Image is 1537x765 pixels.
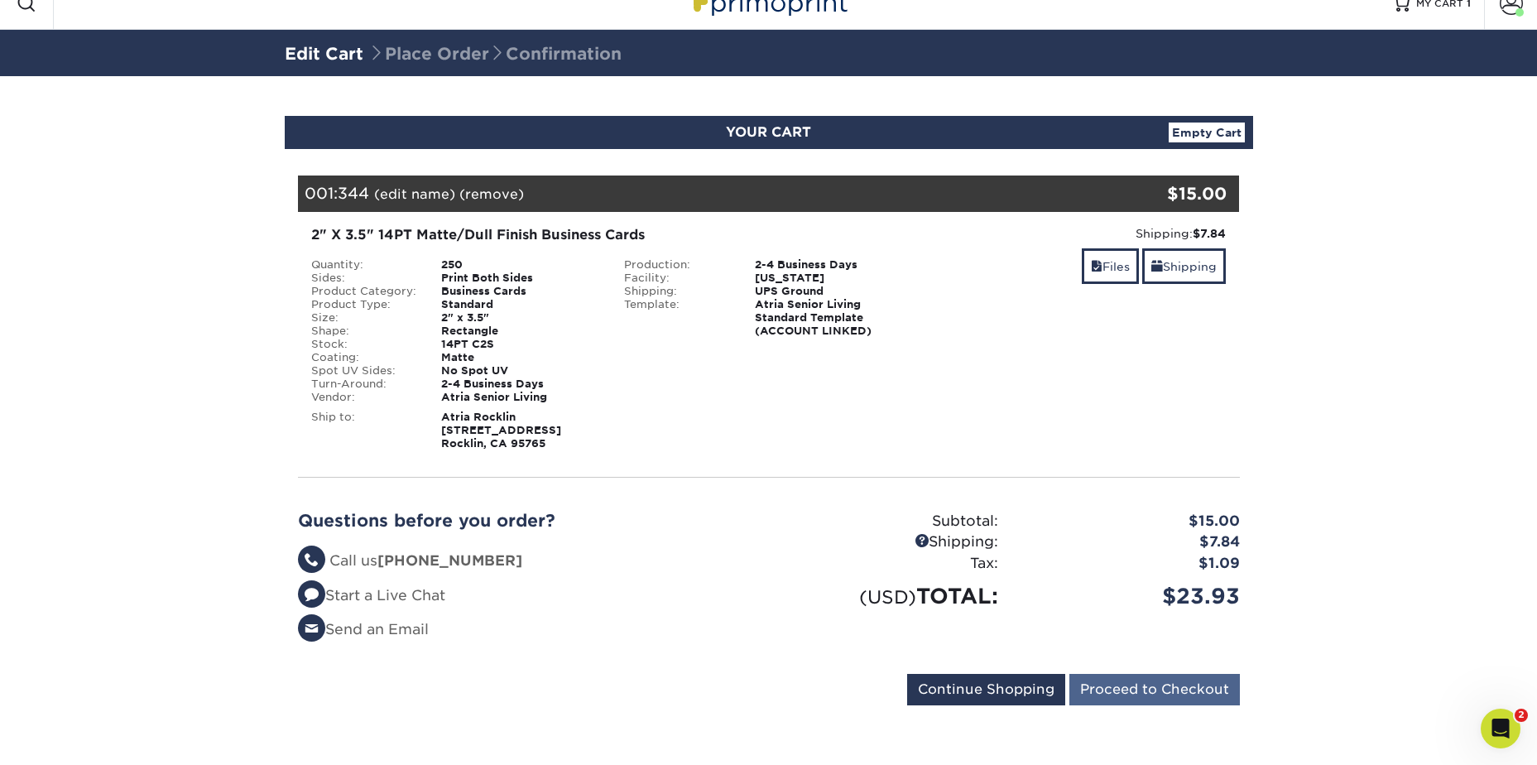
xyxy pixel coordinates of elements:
span: files [1091,260,1102,273]
div: Coating: [299,351,430,364]
div: Tax: [769,553,1011,575]
div: Shape: [299,325,430,338]
div: UPS Ground [742,285,925,298]
div: 250 [429,258,612,272]
div: [US_STATE] [742,272,925,285]
li: Call us [298,551,756,572]
span: YOUR CART [726,124,811,140]
div: TOTAL: [769,580,1011,612]
div: Size: [299,311,430,325]
div: Spot UV Sides: [299,364,430,378]
div: 2" X 3.5" 14PT Matte/Dull Finish Business Cards [311,225,913,245]
span: Place Order Confirmation [368,44,622,64]
input: Continue Shopping [907,674,1065,705]
a: Start a Live Chat [298,587,445,604]
div: Sides: [299,272,430,285]
span: 344 [338,184,369,202]
div: Subtotal: [769,511,1011,532]
a: Send an Email [298,621,429,637]
div: Facility: [612,272,742,285]
strong: Atria Rocklin [STREET_ADDRESS] Rocklin, CA 95765 [441,411,561,450]
div: Atria Senior Living Standard Template (ACCOUNT LINKED) [742,298,925,338]
div: Atria Senior Living [429,391,612,404]
div: $15.00 [1011,511,1252,532]
div: 2" x 3.5" [429,311,612,325]
div: Vendor: [299,391,430,404]
div: Ship to: [299,411,430,450]
div: Product Category: [299,285,430,298]
span: 2 [1515,709,1528,722]
a: (remove) [459,186,524,202]
a: Shipping [1142,248,1226,284]
div: Production: [612,258,742,272]
div: 2-4 Business Days [742,258,925,272]
div: Shipping: [769,532,1011,553]
div: Matte [429,351,612,364]
div: $23.93 [1011,580,1252,612]
div: $1.09 [1011,553,1252,575]
div: 2-4 Business Days [429,378,612,391]
div: Quantity: [299,258,430,272]
strong: $7.84 [1193,227,1226,240]
div: Turn-Around: [299,378,430,391]
div: 001: [298,176,1083,212]
a: Files [1082,248,1139,284]
div: $15.00 [1083,181,1227,206]
div: $7.84 [1011,532,1252,553]
div: Stock: [299,338,430,351]
div: 14PT C2S [429,338,612,351]
a: Empty Cart [1169,123,1245,142]
div: Shipping: [938,225,1227,242]
strong: [PHONE_NUMBER] [377,552,522,569]
h2: Questions before you order? [298,511,756,531]
a: Edit Cart [285,44,363,64]
a: (edit name) [374,186,455,202]
div: Print Both Sides [429,272,612,285]
div: Business Cards [429,285,612,298]
div: Rectangle [429,325,612,338]
small: (USD) [859,586,916,608]
div: Product Type: [299,298,430,311]
span: shipping [1151,260,1163,273]
iframe: Intercom live chat [1481,709,1520,748]
div: No Spot UV [429,364,612,378]
input: Proceed to Checkout [1069,674,1240,705]
div: Standard [429,298,612,311]
div: Shipping: [612,285,742,298]
div: Template: [612,298,742,338]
